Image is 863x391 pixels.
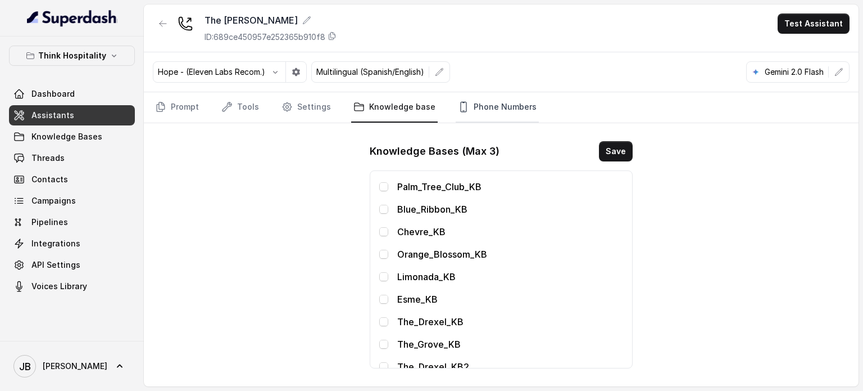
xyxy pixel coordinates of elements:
svg: google logo [751,68,760,77]
button: Think Hospitality [9,46,135,66]
span: Dashboard [31,88,75,100]
p: The_Drexel_KB [397,315,623,329]
img: light.svg [27,9,117,27]
p: Palm_Tree_Club_KB [397,180,623,194]
a: Pipelines [9,212,135,232]
p: Hope - (Eleven Labs Recom.) [158,66,265,78]
p: Blue_Ribbon_KB [397,203,623,216]
p: The_Grove_KB [397,338,623,351]
a: [PERSON_NAME] [9,350,135,382]
p: Orange_Blossom_KB [397,248,623,261]
h1: Knowledge Bases (Max 3) [370,142,499,160]
span: Voices Library [31,281,87,292]
span: API Settings [31,259,80,271]
p: Limonada_KB [397,270,623,284]
div: The [PERSON_NAME] [205,14,337,27]
a: Phone Numbers [456,92,539,123]
span: Threads [31,152,65,164]
span: Knowledge Bases [31,131,102,142]
span: [PERSON_NAME] [43,361,107,372]
p: Esme_KB [397,293,623,306]
span: Contacts [31,174,68,185]
p: ID: 689ce450957e252365b910f8 [205,32,325,43]
a: Assistants [9,105,135,125]
span: Campaigns [31,195,76,206]
a: Threads [9,148,135,168]
a: Knowledge base [351,92,438,123]
a: Settings [279,92,333,123]
text: JB [19,361,31,372]
a: Prompt [153,92,201,123]
span: Pipelines [31,217,68,228]
a: Campaigns [9,191,135,211]
p: Gemini 2.0 Flash [765,66,824,78]
a: Integrations [9,233,135,254]
p: Multilingual (Spanish/English) [316,66,424,78]
p: The_Drexel_KB2 [397,360,623,374]
button: Test Assistant [778,14,850,34]
nav: Tabs [153,92,850,123]
span: Assistants [31,110,74,121]
a: Contacts [9,169,135,190]
span: Integrations [31,238,80,249]
p: Chevre_KB [397,225,623,239]
a: Voices Library [9,276,135,296]
a: Knowledge Bases [9,127,135,147]
button: Save [599,141,633,161]
a: API Settings [9,255,135,275]
a: Dashboard [9,84,135,104]
a: Tools [219,92,261,123]
p: Think Hospitality [38,49,106,62]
